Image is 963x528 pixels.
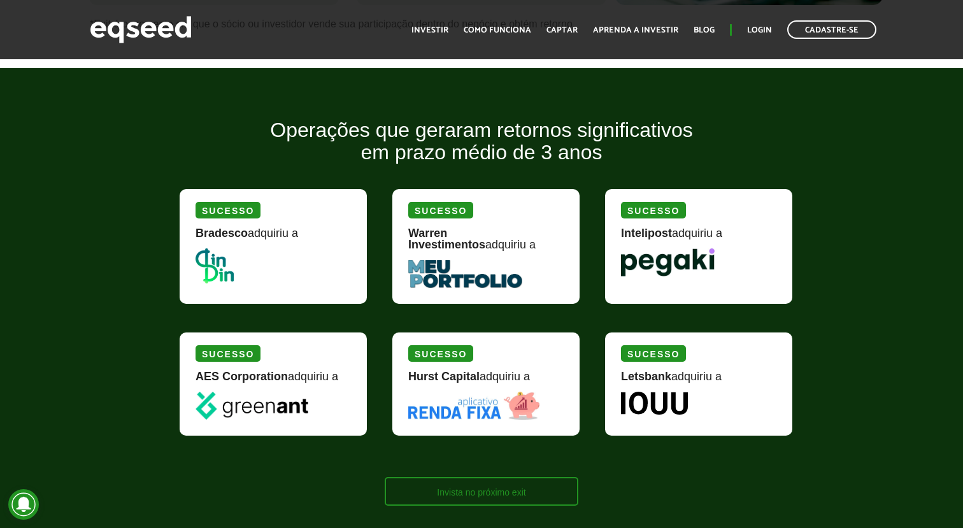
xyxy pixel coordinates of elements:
[196,370,288,383] strong: AES Corporation
[694,26,715,34] a: Blog
[385,477,578,506] a: Invista no próximo exit
[408,227,485,251] strong: Warren Investimentos
[408,392,539,420] img: Renda Fixa
[411,26,448,34] a: Investir
[170,119,793,183] h2: Operações que geraram retornos significativos em prazo médio de 3 anos
[196,371,351,392] div: adquiriu a
[408,260,522,288] img: MeuPortfolio
[196,345,260,362] div: Sucesso
[621,227,672,239] strong: Intelipost
[408,371,564,392] div: adquiriu a
[747,26,772,34] a: Login
[408,345,473,362] div: Sucesso
[621,392,688,415] img: Iouu
[621,202,686,218] div: Sucesso
[621,345,686,362] div: Sucesso
[408,227,564,260] div: adquiriu a
[593,26,678,34] a: Aprenda a investir
[787,20,876,39] a: Cadastre-se
[464,26,531,34] a: Como funciona
[196,202,260,218] div: Sucesso
[196,227,248,239] strong: Bradesco
[408,370,480,383] strong: Hurst Capital
[546,26,578,34] a: Captar
[196,248,234,283] img: DinDin
[90,13,192,46] img: EqSeed
[196,227,351,248] div: adquiriu a
[621,227,776,248] div: adquiriu a
[621,248,715,276] img: Pegaki
[196,392,308,420] img: greenant
[621,370,671,383] strong: Letsbank
[408,202,473,218] div: Sucesso
[621,371,776,392] div: adquiriu a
